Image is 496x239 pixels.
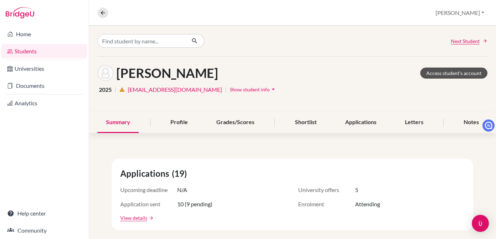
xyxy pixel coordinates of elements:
span: N/A [177,186,187,194]
span: Show student info [230,86,270,92]
span: Application sent [120,200,177,208]
a: Community [1,223,87,238]
span: | [225,85,227,94]
a: Students [1,44,87,58]
h1: [PERSON_NAME] [116,65,218,81]
div: Profile [162,112,196,133]
span: | [115,85,116,94]
a: Home [1,27,87,41]
span: Upcoming deadline [120,186,177,194]
span: (19) [172,167,190,180]
a: Next Student [451,37,487,45]
button: [PERSON_NAME] [432,6,487,20]
span: Applications [120,167,172,180]
div: Letters [396,112,432,133]
a: Access student's account [420,68,487,79]
div: Open Intercom Messenger [472,215,489,232]
a: Universities [1,62,87,76]
i: arrow_drop_down [270,86,277,93]
a: Help center [1,206,87,221]
a: View details [120,214,147,222]
span: University offers [298,186,355,194]
span: 5 [355,186,358,194]
div: Notes [455,112,487,133]
img: Jiayi Chen's avatar [97,65,114,81]
button: Show student infoarrow_drop_down [229,84,277,95]
a: arrow_forward [147,216,154,221]
div: Shortlist [286,112,325,133]
span: Attending [355,200,380,208]
span: 2025 [99,85,112,94]
i: warning [119,87,125,92]
div: Summary [97,112,139,133]
div: Grades/Scores [208,112,263,133]
span: Next Student [451,37,480,45]
img: Bridge-U [6,7,34,18]
a: Analytics [1,96,87,110]
a: [EMAIL_ADDRESS][DOMAIN_NAME] [128,85,222,94]
input: Find student by name... [97,34,186,48]
div: Applications [337,112,385,133]
span: 10 (9 pending) [177,200,212,208]
span: Enrolment [298,200,355,208]
a: Documents [1,79,87,93]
